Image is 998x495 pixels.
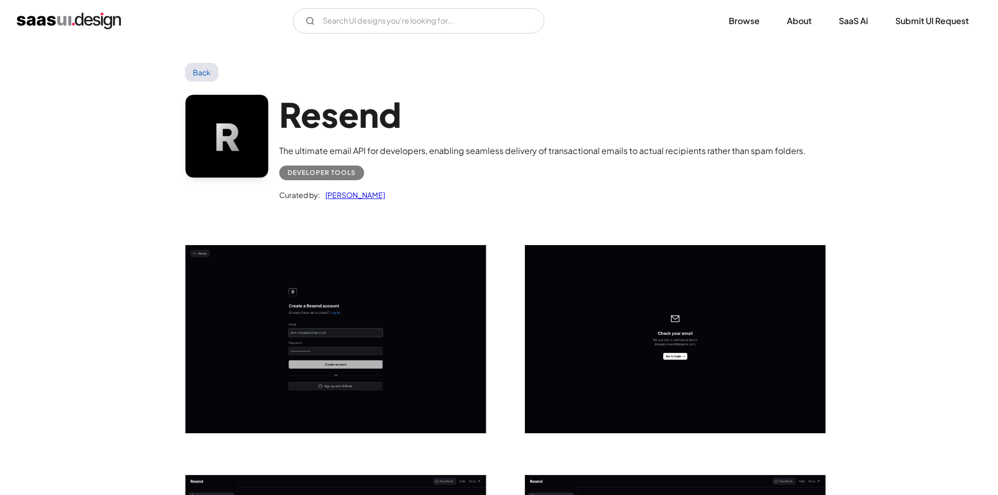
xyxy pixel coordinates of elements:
[293,8,544,34] input: Search UI designs you're looking for...
[716,9,772,32] a: Browse
[293,8,544,34] form: Email Form
[320,189,385,201] a: [PERSON_NAME]
[185,245,486,433] img: 6479b442deb962c089319b51_Resend%20Signup%20Screen.png
[525,245,826,433] img: 6479b442ee663519a614f453_Resend%20Email%20Verify%20Screen.png
[883,9,981,32] a: Submit UI Request
[525,245,826,433] a: open lightbox
[279,145,806,157] div: The ultimate email API for developers, enabling seamless delivery of transactional emails to actu...
[17,13,121,29] a: home
[279,94,806,135] h1: Resend
[288,167,356,179] div: Developer tools
[279,189,320,201] div: Curated by:
[774,9,824,32] a: About
[185,63,219,82] a: Back
[185,245,486,433] a: open lightbox
[826,9,881,32] a: SaaS Ai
